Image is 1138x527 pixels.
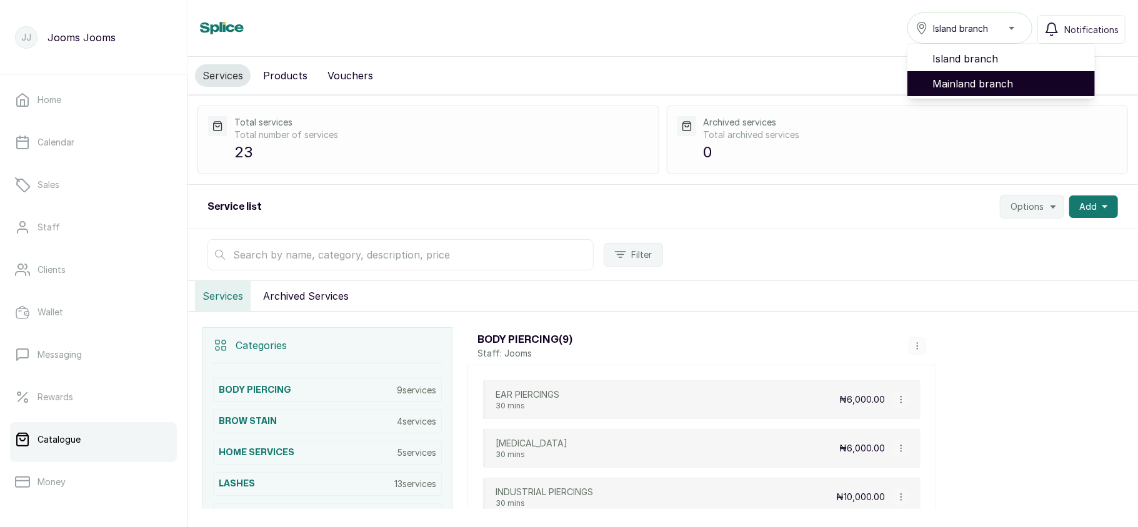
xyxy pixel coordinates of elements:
p: ₦10,000.00 [836,491,885,503]
div: EAR PIERCINGS30 mins [496,388,559,411]
p: 4 services [397,415,436,428]
p: Home [37,94,61,106]
h3: LASHES [219,478,255,490]
p: INDUSTRIAL PIERCINGS [496,486,593,498]
button: Notifications [1037,15,1126,44]
span: Filter [632,249,652,261]
a: Clients [10,252,177,287]
button: Products [256,64,315,87]
p: Staff: Jooms [477,347,572,360]
p: 30 mins [496,401,559,411]
p: Total number of services [234,129,648,141]
p: Total archived services [704,129,1117,141]
h3: BODY PIERCING [219,384,291,396]
p: 30 mins [496,450,567,460]
p: ₦6,000.00 [839,393,885,406]
p: 0 [704,141,1117,164]
p: Clients [37,263,66,276]
p: Jooms Jooms [47,30,116,45]
input: Search by name, category, description, price [207,239,594,270]
span: Island branch [933,22,988,35]
p: 13 services [394,478,436,490]
p: [MEDICAL_DATA] [496,437,567,450]
a: Rewards [10,380,177,415]
button: Filter [604,243,663,267]
p: JJ [21,31,31,44]
button: Services [195,281,251,311]
p: EAR PIERCINGS [496,388,559,401]
a: Messaging [10,337,177,372]
button: Island branch [907,12,1032,44]
p: 23 [234,141,648,164]
p: Categories [236,338,287,353]
h2: Service list [207,199,262,214]
a: Home [10,82,177,117]
div: INDUSTRIAL PIERCINGS30 mins [496,486,593,508]
a: Sales [10,167,177,202]
span: Options [1011,200,1044,213]
p: ₦6,000.00 [839,442,885,455]
span: Island branch [932,51,1085,66]
p: Rewards [37,391,73,403]
a: Calendar [10,125,177,160]
button: Vouchers [320,64,381,87]
a: Staff [10,210,177,245]
p: Catalogue [37,433,81,446]
button: Archived Services [256,281,356,311]
p: 5 services [397,446,436,459]
a: Money [10,465,177,500]
p: Messaging [37,348,82,361]
button: Options [1000,195,1064,219]
ul: Island branch [907,44,1095,99]
h3: HOME SERVICES [219,446,294,459]
p: Staff [37,221,60,234]
button: Add [1069,195,1118,218]
button: Services [195,64,251,87]
p: Total services [234,116,648,129]
span: Add [1079,200,1097,213]
a: Wallet [10,295,177,330]
p: Wallet [37,306,63,318]
p: Archived services [704,116,1117,129]
span: Mainland branch [932,76,1085,91]
p: Money [37,476,66,488]
a: Catalogue [10,422,177,457]
p: 9 services [397,384,436,396]
h3: BROW STAIN [219,415,277,428]
div: [MEDICAL_DATA]30 mins [496,437,567,460]
h3: BODY PIERCING ( 9 ) [477,332,572,347]
p: 30 mins [496,498,593,508]
p: Calendar [37,136,74,149]
span: Notifications [1064,23,1119,36]
p: Sales [37,179,59,191]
